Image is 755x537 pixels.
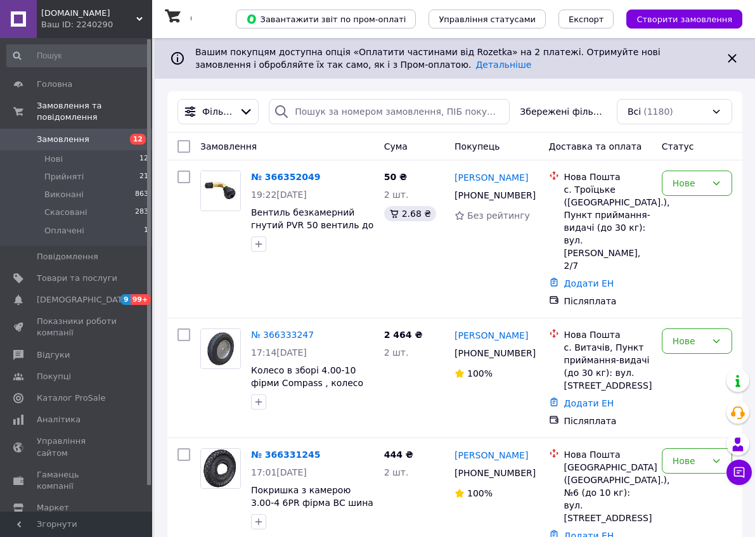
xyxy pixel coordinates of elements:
[37,100,152,123] span: Замовлення та повідомлення
[37,294,131,306] span: [DEMOGRAPHIC_DATA]
[564,171,652,183] div: Нова Пошта
[662,141,694,152] span: Статус
[144,225,148,236] span: 1
[236,10,416,29] button: Завантажити звіт по пром-оплаті
[37,134,89,145] span: Замовлення
[44,225,84,236] span: Оплачені
[564,461,652,524] div: [GEOGRAPHIC_DATA] ([GEOGRAPHIC_DATA].), №6 (до 10 кг): вул. [STREET_ADDRESS]
[6,44,150,67] input: Пошук
[384,347,409,358] span: 2 шт.
[251,347,307,358] span: 17:14[DATE]
[41,19,152,30] div: Ваш ID: 2240290
[37,436,117,458] span: Управління сайтом
[384,141,408,152] span: Cума
[564,183,652,272] div: с. Троїцьке ([GEOGRAPHIC_DATA].), Пункт приймання-видачі (до 30 кг): вул. [PERSON_NAME], 2/7
[384,206,436,221] div: 2.68 ₴
[195,47,661,70] span: Вашим покупцям доступна опція «Оплатити частинами від Rozetka» на 2 платежі. Отримуйте нові замов...
[201,449,240,488] img: Фото товару
[520,105,607,118] span: Збережені фільтри:
[467,210,530,221] span: Без рейтингу
[726,460,752,485] button: Чат з покупцем
[384,467,409,477] span: 2 шт.
[251,207,373,256] a: Вентиль безкамерний гнутий PVR 50 вентиль до мопеда самоката скутера посадкове місце 8,8 мм
[384,172,407,182] span: 50 ₴
[564,398,614,408] a: Додати ЕН
[251,450,320,460] a: № 366331245
[549,141,642,152] span: Доставка та оплата
[564,278,614,288] a: Додати ЕН
[455,329,528,342] a: [PERSON_NAME]
[564,328,652,341] div: Нова Пошта
[251,365,370,413] a: Колесо в зборі 4.00-10 фірми Compass , колесо 4.00-10 до тачки , колесо 4.00-10 на візок
[251,190,307,200] span: 19:22[DATE]
[452,186,529,204] div: [PHONE_NUMBER]
[200,448,241,489] a: Фото товару
[384,190,409,200] span: 2 шт.
[558,10,614,29] button: Експорт
[455,449,528,462] a: [PERSON_NAME]
[200,171,241,211] a: Фото товару
[120,294,131,305] span: 9
[37,273,117,284] span: Товари та послуги
[564,341,652,392] div: с. Витачів, Пункт приймання-видачі (до 30 кг): вул. [STREET_ADDRESS]
[37,79,72,90] span: Головна
[246,13,406,25] span: Завантажити звіт по пром-оплаті
[564,295,652,307] div: Післяплата
[251,485,373,533] a: Покришка з камерою 3.00-4 6PR фірма ВС шина 260*85 на тачку 3.00-4 для візків
[452,464,529,482] div: [PHONE_NUMBER]
[673,176,706,190] div: Нове
[384,330,423,340] span: 2 464 ₴
[455,171,528,184] a: [PERSON_NAME]
[467,368,493,378] span: 100%
[44,171,84,183] span: Прийняті
[44,153,63,165] span: Нові
[130,134,146,145] span: 12
[564,448,652,461] div: Нова Пошта
[200,328,241,369] a: Фото товару
[37,371,71,382] span: Покупці
[384,450,413,460] span: 444 ₴
[455,141,500,152] span: Покупець
[614,13,742,23] a: Створити замовлення
[37,251,98,262] span: Повідомлення
[37,502,69,514] span: Маркет
[139,153,148,165] span: 12
[673,454,706,468] div: Нове
[202,105,234,118] span: Фільтри
[636,15,732,24] span: Створити замовлення
[37,349,70,361] span: Відгуки
[135,189,148,200] span: 863
[564,415,652,427] div: Післяплата
[475,60,531,70] a: Детальніше
[37,414,81,425] span: Аналітика
[131,294,152,305] span: 99+
[190,11,319,27] h1: Список замовлень
[439,15,536,24] span: Управління статусами
[200,141,257,152] span: Замовлення
[673,334,706,348] div: Нове
[452,344,529,362] div: [PHONE_NUMBER]
[269,99,510,124] input: Пошук за номером замовлення, ПІБ покупця, номером телефону, Email, номером накладної
[37,316,117,339] span: Показники роботи компанії
[251,467,307,477] span: 17:01[DATE]
[44,189,84,200] span: Виконані
[251,330,314,340] a: № 366333247
[643,107,673,117] span: (1180)
[41,8,136,19] span: MotoShina.shop
[201,171,240,210] img: Фото товару
[628,105,641,118] span: Всі
[626,10,742,29] button: Створити замовлення
[251,172,320,182] a: № 366352049
[37,392,105,404] span: Каталог ProSale
[139,171,148,183] span: 21
[429,10,546,29] button: Управління статусами
[37,469,117,492] span: Гаманець компанії
[44,207,87,218] span: Скасовані
[467,488,493,498] span: 100%
[135,207,148,218] span: 283
[201,329,240,368] img: Фото товару
[569,15,604,24] span: Експорт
